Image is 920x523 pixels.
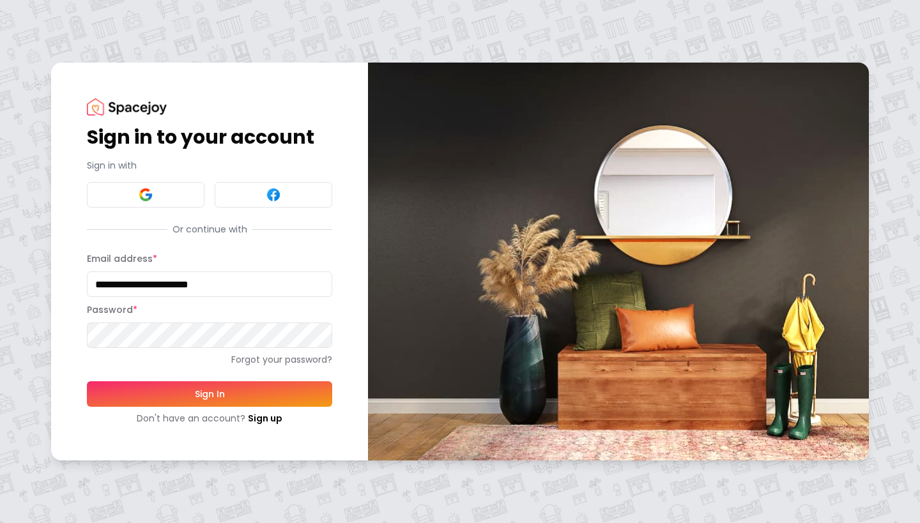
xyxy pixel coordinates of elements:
[167,223,252,236] span: Or continue with
[87,303,137,316] label: Password
[87,159,332,172] p: Sign in with
[87,412,332,425] div: Don't have an account?
[87,353,332,366] a: Forgot your password?
[368,63,869,460] img: banner
[87,381,332,407] button: Sign In
[138,187,153,202] img: Google signin
[266,187,281,202] img: Facebook signin
[87,126,332,149] h1: Sign in to your account
[248,412,282,425] a: Sign up
[87,98,167,116] img: Spacejoy Logo
[87,252,157,265] label: Email address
